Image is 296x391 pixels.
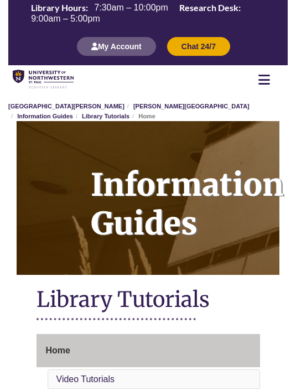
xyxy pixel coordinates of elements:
h1: Information Guides [79,121,279,260]
span: 7:30am – 10:00pm [94,3,168,12]
a: Information Guides [17,121,279,275]
table: Hours Today [27,2,269,24]
th: Research Desk: [175,2,242,14]
button: Chat 24/7 [167,37,230,56]
h1: Library Tutorials [37,286,260,315]
button: My Account [77,37,156,56]
span: 9:00am – 5:00pm [31,14,100,23]
a: Chat 24/7 [167,41,230,51]
a: Library Tutorials [82,113,129,119]
a: Information Guides [17,113,73,119]
a: [GEOGRAPHIC_DATA][PERSON_NAME] [8,103,124,110]
a: Hours Today [27,2,269,25]
a: Video Tutorials [56,374,115,384]
span: Home [46,346,70,355]
a: [PERSON_NAME][GEOGRAPHIC_DATA] [133,103,250,110]
a: My Account [77,41,156,51]
th: Library Hours: [27,2,90,14]
img: UNWSP Library Logo [13,70,74,89]
a: Home [37,334,260,367]
li: Home [129,112,155,122]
